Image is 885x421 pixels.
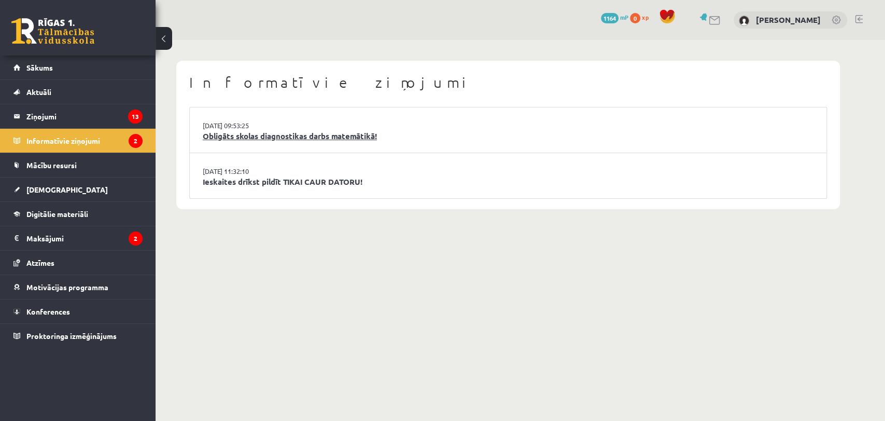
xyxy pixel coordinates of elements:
a: Proktoringa izmēģinājums [13,324,143,348]
span: Konferences [26,307,70,316]
span: Proktoringa izmēģinājums [26,331,117,341]
a: Informatīvie ziņojumi2 [13,129,143,153]
span: Mācību resursi [26,160,77,170]
a: [PERSON_NAME] [756,15,821,25]
span: 0 [630,13,640,23]
a: Sākums [13,56,143,79]
legend: Informatīvie ziņojumi [26,129,143,153]
a: Motivācijas programma [13,275,143,299]
span: Aktuāli [26,87,51,97]
i: 2 [129,232,143,246]
span: Digitālie materiāli [26,209,88,219]
legend: Maksājumi [26,226,143,250]
a: 0 xp [630,13,654,21]
a: Aktuāli [13,80,143,104]
span: Motivācijas programma [26,282,108,292]
span: xp [642,13,649,21]
legend: Ziņojumi [26,104,143,128]
a: Rīgas 1. Tālmācības vidusskola [11,18,94,44]
span: 1164 [601,13,619,23]
a: Ziņojumi13 [13,104,143,128]
span: Sākums [26,63,53,72]
span: mP [620,13,628,21]
span: [DEMOGRAPHIC_DATA] [26,185,108,194]
a: Maksājumi2 [13,226,143,250]
i: 13 [128,110,143,124]
h1: Informatīvie ziņojumi [189,74,827,91]
a: Mācību resursi [13,153,143,177]
a: Atzīmes [13,251,143,275]
a: Obligāts skolas diagnostikas darbs matemātikā! [203,130,813,142]
a: [DEMOGRAPHIC_DATA] [13,178,143,201]
a: 1164 mP [601,13,628,21]
span: Atzīmes [26,258,54,267]
i: 2 [129,134,143,148]
a: [DATE] 09:53:25 [203,120,280,131]
a: Konferences [13,300,143,323]
a: Digitālie materiāli [13,202,143,226]
img: Dana Maderniece [739,16,749,26]
a: [DATE] 11:32:10 [203,166,280,176]
a: Ieskaites drīkst pildīt TIKAI CAUR DATORU! [203,176,813,188]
